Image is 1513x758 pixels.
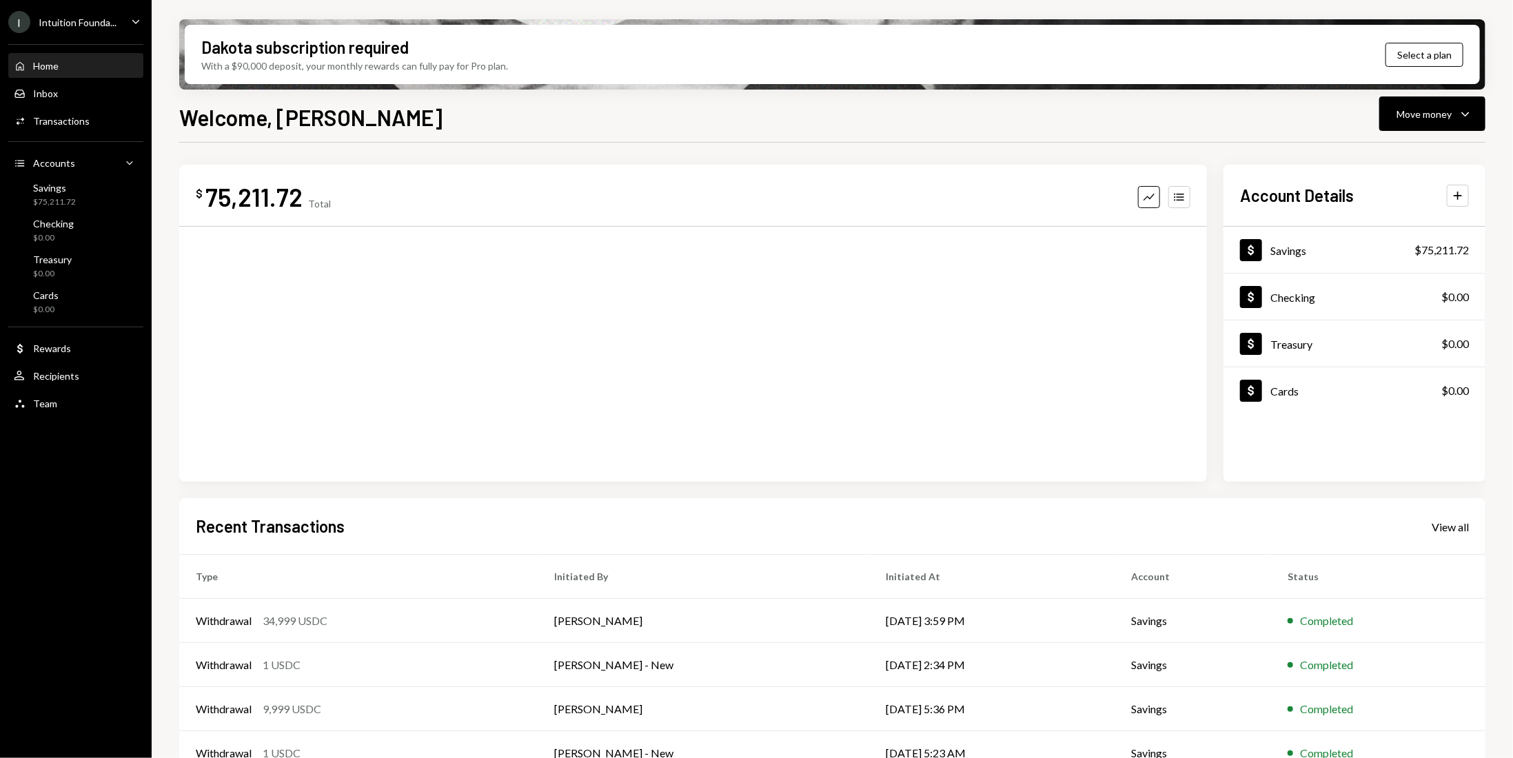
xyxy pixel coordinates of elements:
[33,398,57,409] div: Team
[8,336,143,360] a: Rewards
[196,187,203,201] div: $
[1223,227,1485,273] a: Savings$75,211.72
[33,342,71,354] div: Rewards
[1115,555,1271,599] th: Account
[1300,657,1353,673] div: Completed
[201,59,508,73] div: With a $90,000 deposit, your monthly rewards can fully pay for Pro plan.
[33,182,76,194] div: Savings
[538,599,869,643] td: [PERSON_NAME]
[869,643,1115,687] td: [DATE] 2:34 PM
[33,60,59,72] div: Home
[8,285,143,318] a: Cards$0.00
[1270,338,1312,351] div: Treasury
[196,515,345,537] h2: Recent Transactions
[1223,367,1485,413] a: Cards$0.00
[869,555,1115,599] th: Initiated At
[8,150,143,175] a: Accounts
[538,687,869,731] td: [PERSON_NAME]
[1441,289,1469,305] div: $0.00
[1441,336,1469,352] div: $0.00
[8,53,143,78] a: Home
[1270,385,1299,398] div: Cards
[1270,291,1315,304] div: Checking
[8,11,30,33] div: I
[869,599,1115,643] td: [DATE] 3:59 PM
[1223,320,1485,367] a: Treasury$0.00
[263,657,301,673] div: 1 USDC
[538,555,869,599] th: Initiated By
[196,657,252,673] div: Withdrawal
[33,289,59,301] div: Cards
[8,108,143,133] a: Transactions
[1223,274,1485,320] a: Checking$0.00
[8,391,143,416] a: Team
[39,17,116,28] div: Intuition Founda...
[1115,687,1271,731] td: Savings
[196,613,252,629] div: Withdrawal
[1240,184,1354,207] h2: Account Details
[33,370,79,382] div: Recipients
[8,249,143,283] a: Treasury$0.00
[1270,244,1306,257] div: Savings
[8,214,143,247] a: Checking$0.00
[33,254,72,265] div: Treasury
[33,218,74,229] div: Checking
[1300,613,1353,629] div: Completed
[33,268,72,280] div: $0.00
[308,198,331,209] div: Total
[869,687,1115,731] td: [DATE] 5:36 PM
[1414,242,1469,258] div: $75,211.72
[1432,519,1469,534] a: View all
[1115,599,1271,643] td: Savings
[1397,107,1452,121] div: Move money
[1441,382,1469,399] div: $0.00
[538,643,869,687] td: [PERSON_NAME] - New
[33,115,90,127] div: Transactions
[1115,643,1271,687] td: Savings
[1379,96,1485,131] button: Move money
[263,701,321,717] div: 9,999 USDC
[8,81,143,105] a: Inbox
[263,613,327,629] div: 34,999 USDC
[8,178,143,211] a: Savings$75,211.72
[33,232,74,244] div: $0.00
[8,363,143,388] a: Recipients
[1385,43,1463,67] button: Select a plan
[201,36,409,59] div: Dakota subscription required
[1432,520,1469,534] div: View all
[205,181,303,212] div: 75,211.72
[33,196,76,208] div: $75,211.72
[33,88,58,99] div: Inbox
[1271,555,1485,599] th: Status
[1300,701,1353,717] div: Completed
[179,555,538,599] th: Type
[33,304,59,316] div: $0.00
[33,157,75,169] div: Accounts
[196,701,252,717] div: Withdrawal
[179,103,443,131] h1: Welcome, [PERSON_NAME]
